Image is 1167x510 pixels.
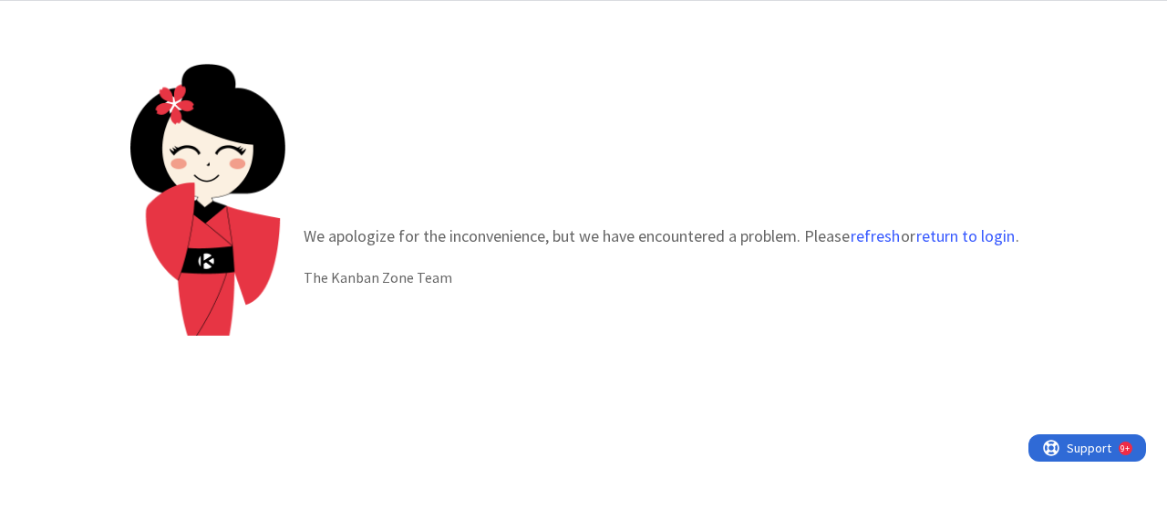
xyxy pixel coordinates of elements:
div: The Kanban Zone Team [304,266,1019,288]
div: 9+ [92,7,101,22]
span: Support [38,3,83,25]
button: refresh [850,227,901,245]
p: We apologize for the inconvenience, but we have encountered a problem. Please or . [304,224,1019,248]
button: return to login [915,227,1016,245]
